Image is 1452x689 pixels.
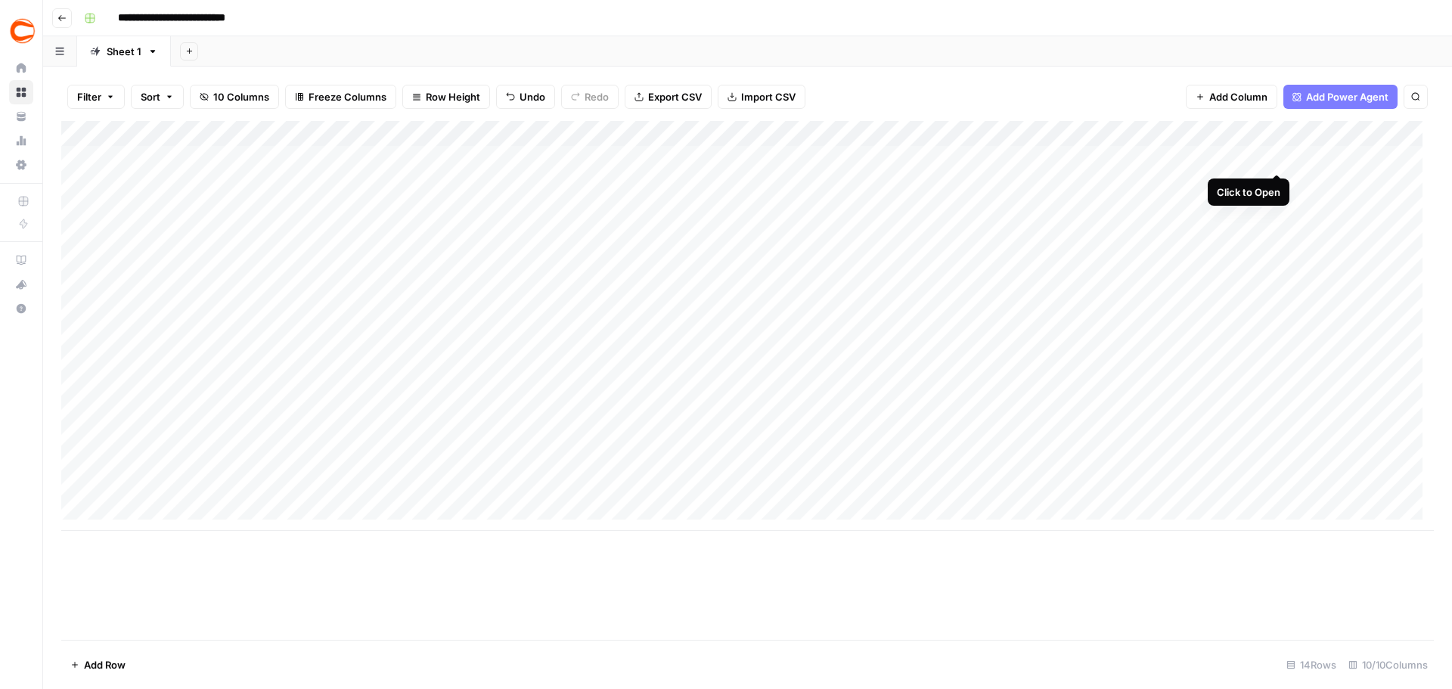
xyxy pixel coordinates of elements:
button: Add Row [61,653,135,677]
span: Sort [141,89,160,104]
a: Your Data [9,104,33,129]
button: 10 Columns [190,85,279,109]
button: Redo [561,85,619,109]
span: Add Row [84,657,126,672]
img: Covers Logo [9,17,36,45]
div: What's new? [10,273,33,296]
div: Sheet 1 [107,44,141,59]
div: Click to Open [1217,185,1280,200]
a: AirOps Academy [9,248,33,272]
span: Freeze Columns [309,89,386,104]
a: Home [9,56,33,80]
a: Browse [9,80,33,104]
span: Undo [520,89,545,104]
span: Import CSV [741,89,796,104]
div: 14 Rows [1280,653,1342,677]
button: Add Column [1186,85,1277,109]
div: 10/10 Columns [1342,653,1434,677]
span: Export CSV [648,89,702,104]
button: Undo [496,85,555,109]
button: Row Height [402,85,490,109]
button: Filter [67,85,125,109]
button: Freeze Columns [285,85,396,109]
span: Filter [77,89,101,104]
span: Add Column [1209,89,1267,104]
span: Row Height [426,89,480,104]
button: Import CSV [718,85,805,109]
a: Sheet 1 [77,36,171,67]
button: Sort [131,85,184,109]
button: Export CSV [625,85,712,109]
a: Usage [9,129,33,153]
button: Workspace: Covers [9,12,33,50]
button: Add Power Agent [1283,85,1398,109]
button: Help + Support [9,296,33,321]
span: Redo [585,89,609,104]
span: Add Power Agent [1306,89,1388,104]
span: 10 Columns [213,89,269,104]
a: Settings [9,153,33,177]
button: What's new? [9,272,33,296]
